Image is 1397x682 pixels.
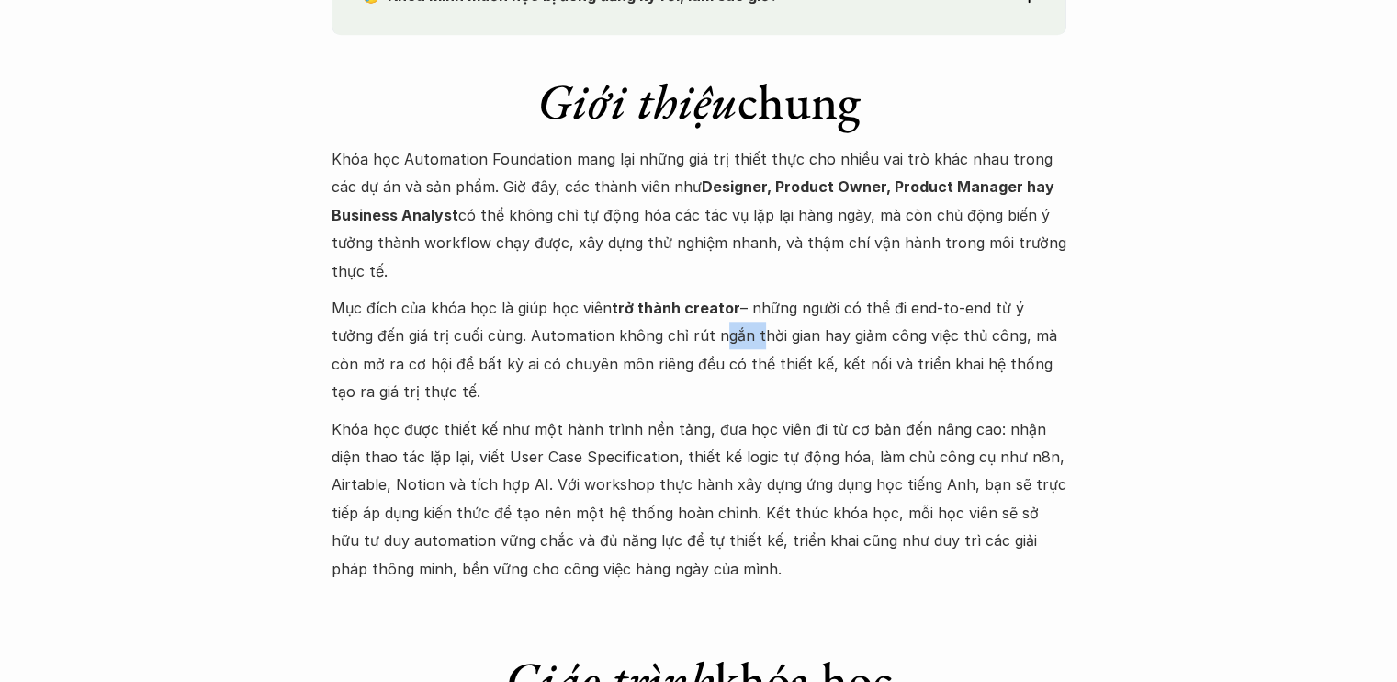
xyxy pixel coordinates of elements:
strong: Designer, Product Owner, Product Manager hay Business Analyst [332,177,1058,223]
p: Mục đích của khóa học là giúp học viên – những người có thể đi end-to-end từ ý tưởng đến giá trị ... [332,294,1066,406]
h1: chung [332,72,1066,131]
strong: trở thành creator [612,299,740,317]
p: Khóa học Automation Foundation mang lại những giá trị thiết thực cho nhiều vai trò khác nhau tron... [332,145,1066,285]
p: Khóa học được thiết kế như một hành trình nền tảng, đưa học viên đi từ cơ bản đến nâng cao: nhận ... [332,415,1066,583]
em: Giới thiệu [537,69,738,133]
